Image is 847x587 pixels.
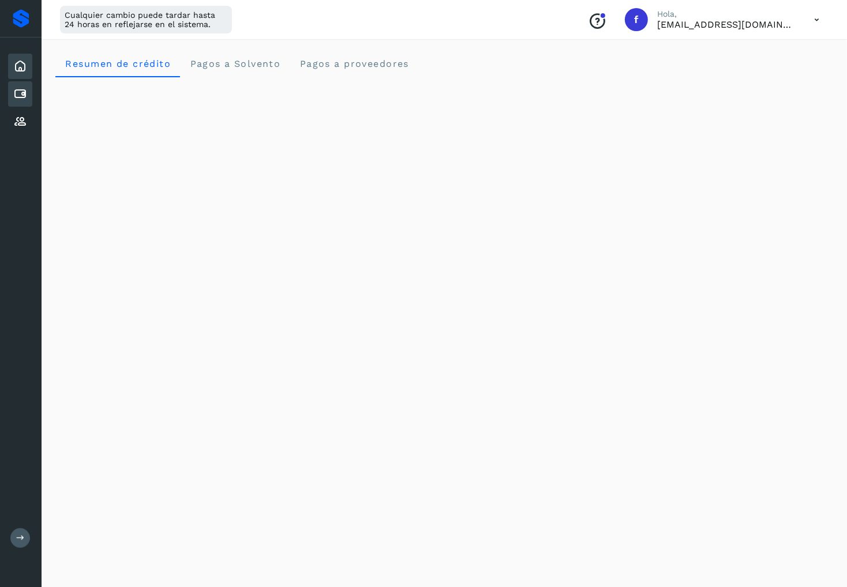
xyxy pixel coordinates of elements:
[8,109,32,134] div: Proveedores
[189,58,280,69] span: Pagos a Solvento
[65,58,171,69] span: Resumen de crédito
[657,9,796,19] p: Hola,
[8,81,32,107] div: Cuentas por pagar
[60,6,232,33] div: Cualquier cambio puede tardar hasta 24 horas en reflejarse en el sistema.
[8,54,32,79] div: Inicio
[299,58,409,69] span: Pagos a proveedores
[657,19,796,30] p: facturacion@cubbo.com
